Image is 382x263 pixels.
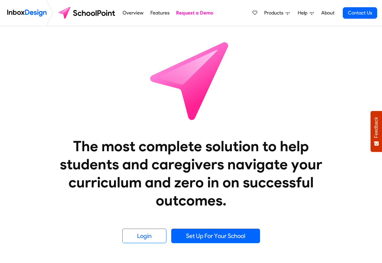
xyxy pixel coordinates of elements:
[371,111,382,152] button: Feedback - Show survey
[48,137,335,209] heading: The most complete solution to help students and caregivers navigate your curriculum and zero in o...
[56,6,119,20] img: schoolpoint logo
[374,117,379,138] span: Feedback
[298,9,310,17] span: Help
[295,7,316,19] a: Help
[343,7,377,19] a: Contact Us
[149,7,171,19] a: Features
[137,26,246,135] img: icon_schoolpoint.svg
[262,7,292,19] a: Products
[319,7,336,19] a: About
[121,7,145,19] a: Overview
[171,229,260,243] a: Set Up For Your School
[175,7,215,19] a: Request a Demo
[122,229,166,243] a: Login
[264,9,286,17] span: Products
